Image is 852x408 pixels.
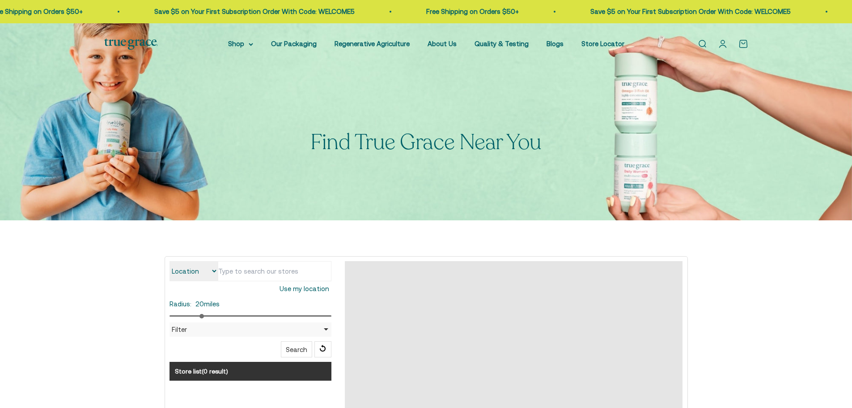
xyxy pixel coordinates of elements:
[170,362,332,381] h3: Store list
[170,322,332,337] div: Filter
[170,299,332,309] div: miles
[203,368,208,375] span: 0
[428,40,457,47] a: About Us
[395,8,488,15] a: Free Shipping on Orders $50+
[170,300,191,308] label: Radius:
[209,368,226,375] span: result
[123,6,324,17] p: Save $5 on Your First Subscription Order With Code: WELCOME5
[271,40,317,47] a: Our Packaging
[195,300,204,308] span: 20
[581,40,624,47] a: Store Locator
[170,315,332,317] input: Radius
[310,128,541,157] split-lines: Find True Grace Near You
[314,341,331,357] span: Reset
[277,281,331,296] button: Use my location
[202,368,228,375] span: ( )
[547,40,564,47] a: Blogs
[228,39,253,49] summary: Shop
[218,261,331,281] input: Type to search our stores
[560,6,760,17] p: Save $5 on Your First Subscription Order With Code: WELCOME5
[281,341,312,357] button: Search
[335,40,410,47] a: Regenerative Agriculture
[475,40,529,47] a: Quality & Testing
